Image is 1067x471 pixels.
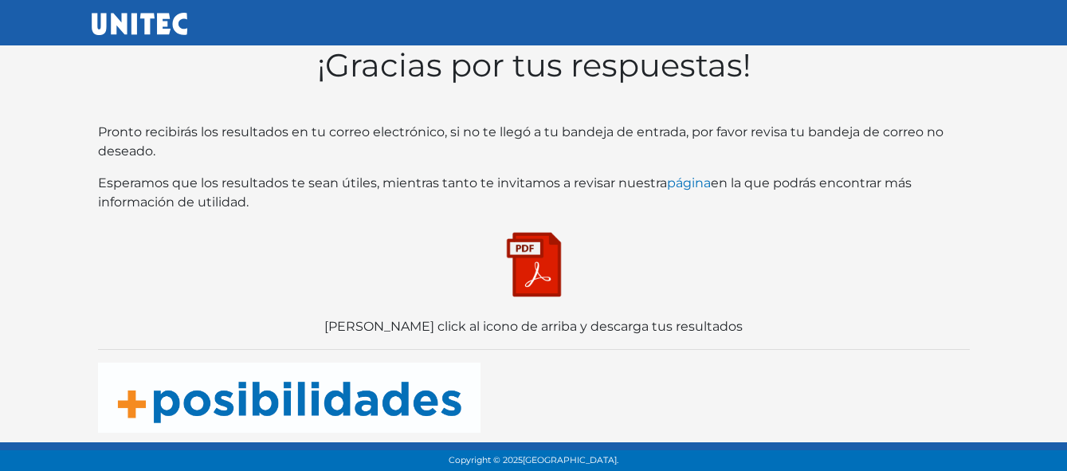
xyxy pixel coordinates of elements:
[92,13,187,35] img: UNITEC
[98,124,445,139] bold: Pronto recibirás los resultados en tu correo electrónico
[667,175,711,190] a: página
[523,455,618,465] span: [GEOGRAPHIC_DATA].
[98,123,970,161] p: , si no te llegó a tu bandeja de entrada, por favor revisa tu bandeja de correo no deseado.
[98,363,481,433] img: posibilidades naranja
[98,317,970,336] p: [PERSON_NAME] click al icono de arriba y descarga tus resultados
[494,225,574,304] img: Descarga tus resultados
[98,46,970,84] h1: ¡Gracias por tus respuestas!
[98,174,970,212] p: Esperamos que los resultados te sean útiles, mientras tanto te invitamos a revisar nuestra en la ...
